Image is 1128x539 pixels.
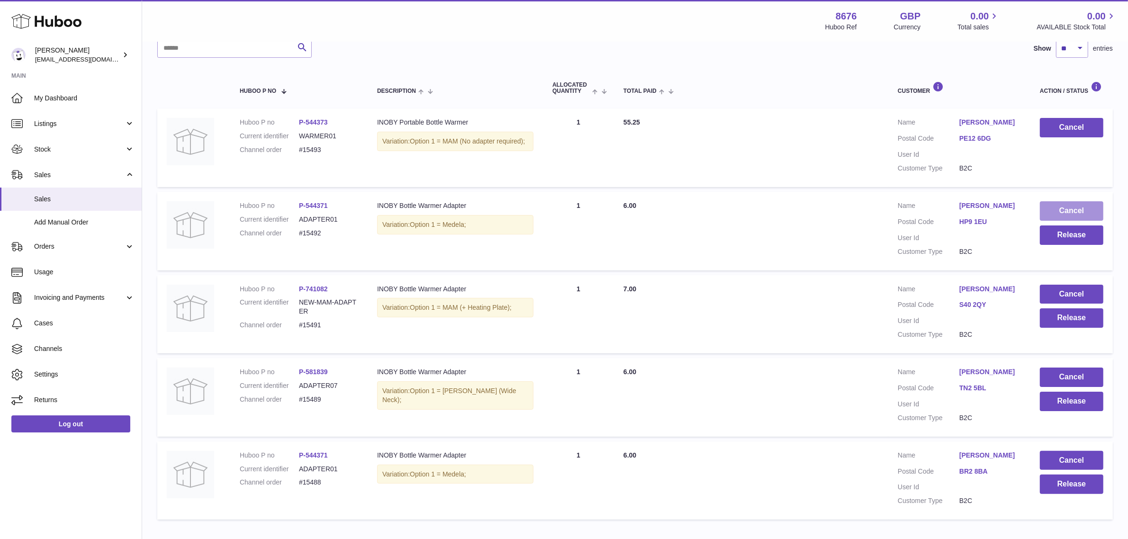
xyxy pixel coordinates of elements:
a: [PERSON_NAME] [959,201,1021,210]
td: 1 [543,108,614,187]
dt: Postal Code [898,467,959,478]
span: Sales [34,171,125,180]
dd: B2C [959,164,1021,173]
span: Option 1 = [PERSON_NAME] (Wide Neck); [382,387,516,404]
dd: B2C [959,330,1021,339]
span: Returns [34,395,135,404]
span: 6.00 [623,202,636,209]
a: [PERSON_NAME] [959,451,1021,460]
dt: Name [898,368,959,379]
img: no-photo.jpg [167,451,214,498]
dt: User Id [898,150,959,159]
dd: #15488 [299,478,358,487]
div: INOBY Bottle Warmer Adapter [377,285,533,294]
a: BR2 8BA [959,467,1021,476]
a: HP9 1EU [959,217,1021,226]
dd: NEW-MAM-ADAPTER [299,298,358,316]
a: PE12 6DG [959,134,1021,143]
div: INOBY Bottle Warmer Adapter [377,451,533,460]
span: Stock [34,145,125,154]
dt: Customer Type [898,496,959,505]
div: [PERSON_NAME] [35,46,120,64]
dt: Channel order [240,229,299,238]
td: 1 [543,275,614,354]
a: [PERSON_NAME] [959,368,1021,377]
span: Cases [34,319,135,328]
div: INOBY Bottle Warmer Adapter [377,368,533,377]
button: Release [1040,308,1103,328]
dt: Postal Code [898,217,959,229]
span: My Dashboard [34,94,135,103]
button: Cancel [1040,201,1103,221]
dt: Current identifier [240,465,299,474]
a: 0.00 AVAILABLE Stock Total [1037,10,1117,32]
dd: B2C [959,413,1021,422]
dt: Name [898,451,959,462]
div: Customer [898,81,1021,94]
span: Huboo P no [240,88,276,94]
span: [EMAIL_ADDRESS][DOMAIN_NAME] [35,55,139,63]
button: Release [1040,392,1103,411]
div: Variation: [377,465,533,484]
div: Variation: [377,381,533,410]
dt: Huboo P no [240,285,299,294]
div: Variation: [377,132,533,151]
span: entries [1093,44,1113,53]
img: hello@inoby.co.uk [11,48,26,62]
button: Release [1040,225,1103,245]
a: P-581839 [299,368,328,376]
div: INOBY Bottle Warmer Adapter [377,201,533,210]
span: Listings [34,119,125,128]
img: no-photo.jpg [167,201,214,249]
dt: Channel order [240,145,299,154]
td: 1 [543,441,614,520]
dt: Customer Type [898,247,959,256]
dt: Channel order [240,478,299,487]
dt: User Id [898,400,959,409]
span: Option 1 = Medela; [410,470,466,478]
td: 1 [543,192,614,270]
a: [PERSON_NAME] [959,118,1021,127]
dt: Name [898,285,959,296]
dt: Current identifier [240,215,299,224]
dd: ADAPTER07 [299,381,358,390]
dt: Postal Code [898,134,959,145]
dd: B2C [959,247,1021,256]
strong: GBP [900,10,920,23]
dd: #15492 [299,229,358,238]
span: 6.00 [623,451,636,459]
a: TN2 5BL [959,384,1021,393]
a: 0.00 Total sales [957,10,1000,32]
span: Total paid [623,88,657,94]
span: Orders [34,242,125,251]
button: Release [1040,475,1103,494]
a: Log out [11,415,130,432]
dt: Huboo P no [240,118,299,127]
span: Option 1 = MAM (No adapter required); [410,137,525,145]
span: Sales [34,195,135,204]
div: Currency [894,23,921,32]
td: 1 [543,358,614,437]
dt: User Id [898,234,959,243]
span: 55.25 [623,118,640,126]
dd: ADAPTER01 [299,215,358,224]
dt: Customer Type [898,413,959,422]
dt: Postal Code [898,384,959,395]
dt: Huboo P no [240,368,299,377]
dd: #15489 [299,395,358,404]
dt: Huboo P no [240,201,299,210]
button: Cancel [1040,368,1103,387]
img: no-photo.jpg [167,118,214,165]
span: Invoicing and Payments [34,293,125,302]
dt: Postal Code [898,300,959,312]
span: Add Manual Order [34,218,135,227]
span: AVAILABLE Stock Total [1037,23,1117,32]
span: 7.00 [623,285,636,293]
span: 0.00 [1087,10,1106,23]
a: P-544373 [299,118,328,126]
div: Action / Status [1040,81,1103,94]
dt: Current identifier [240,381,299,390]
dt: User Id [898,483,959,492]
div: Variation: [377,215,533,234]
span: Settings [34,370,135,379]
